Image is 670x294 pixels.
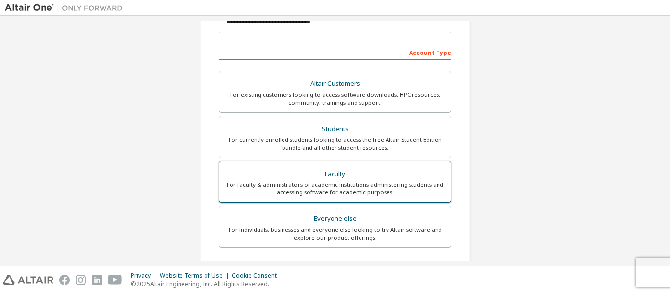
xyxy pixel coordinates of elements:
div: Faculty [225,167,445,181]
div: For currently enrolled students looking to access the free Altair Student Edition bundle and all ... [225,136,445,152]
div: Cookie Consent [232,272,283,280]
div: Altair Customers [225,77,445,91]
img: linkedin.svg [92,275,102,285]
p: © 2025 Altair Engineering, Inc. All Rights Reserved. [131,280,283,288]
div: For faculty & administrators of academic institutions administering students and accessing softwa... [225,181,445,196]
img: altair_logo.svg [3,275,53,285]
div: Students [225,122,445,136]
div: Account Type [219,44,451,60]
div: For existing customers looking to access software downloads, HPC resources, community, trainings ... [225,91,445,107]
div: Website Terms of Use [160,272,232,280]
img: youtube.svg [108,275,122,285]
div: Everyone else [225,212,445,226]
img: instagram.svg [76,275,86,285]
div: Privacy [131,272,160,280]
div: For individuals, businesses and everyone else looking to try Altair software and explore our prod... [225,226,445,241]
img: Altair One [5,3,128,13]
img: facebook.svg [59,275,70,285]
